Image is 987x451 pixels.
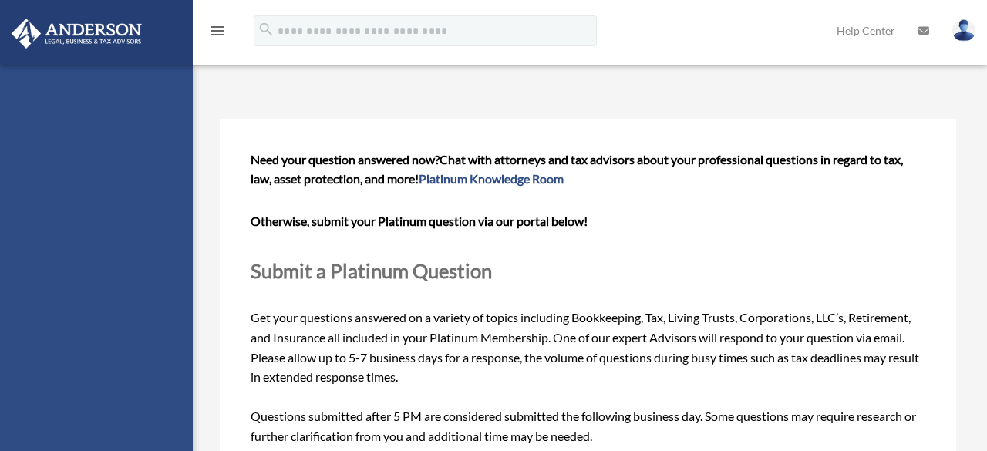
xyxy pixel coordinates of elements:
[251,152,440,167] span: Need your question answered now?
[251,152,925,443] span: Get your questions answered on a variety of topics including Bookkeeping, Tax, Living Trusts, Cor...
[7,19,147,49] img: Anderson Advisors Platinum Portal
[952,19,975,42] img: User Pic
[258,21,275,38] i: search
[251,152,903,187] span: Chat with attorneys and tax advisors about your professional questions in regard to tax, law, ass...
[419,171,564,186] a: Platinum Knowledge Room
[208,27,227,40] a: menu
[251,259,492,282] span: Submit a Platinum Question
[251,214,588,228] b: Otherwise, submit your Platinum question via our portal below!
[208,22,227,40] i: menu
